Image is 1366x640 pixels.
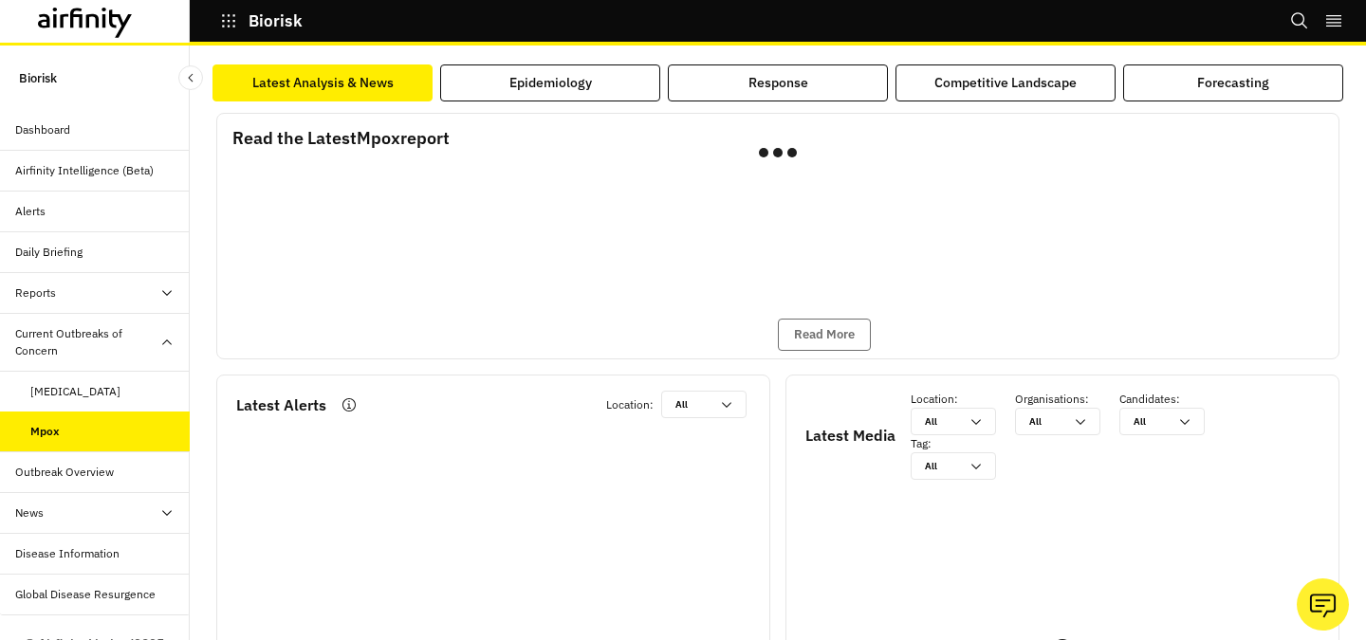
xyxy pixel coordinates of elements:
div: Current Outbreaks of Concern [15,325,159,359]
div: Airfinity Intelligence (Beta) [15,162,154,179]
div: Alerts [15,203,46,220]
p: Read the Latest Mpox report [232,125,450,151]
button: Close Sidebar [178,65,203,90]
div: Mpox [30,423,60,440]
div: Epidemiology [509,73,592,93]
div: Latest Analysis & News [252,73,394,93]
button: Biorisk [220,5,303,37]
div: Dashboard [15,121,70,138]
div: Outbreak Overview [15,464,114,481]
p: Location : [606,396,654,413]
div: Reports [15,284,56,302]
p: Latest Alerts [236,393,326,416]
p: Tag : [911,435,1015,452]
p: Biorisk [19,61,57,95]
div: Response [748,73,808,93]
div: Forecasting [1197,73,1269,93]
div: Global Disease Resurgence [15,586,156,603]
div: News [15,504,44,521]
div: Disease Information [15,545,120,562]
button: Ask our analysts [1297,578,1349,631]
div: Daily Briefing [15,244,83,261]
div: Competitive Landscape [934,73,1077,93]
button: Search [1290,5,1309,37]
button: Read More [778,319,871,351]
div: [MEDICAL_DATA] [30,383,120,400]
p: Organisations : [1015,391,1119,408]
p: Candidates : [1119,391,1224,408]
p: Location : [911,391,1015,408]
p: Latest Media [805,424,895,447]
p: Biorisk [249,12,303,29]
